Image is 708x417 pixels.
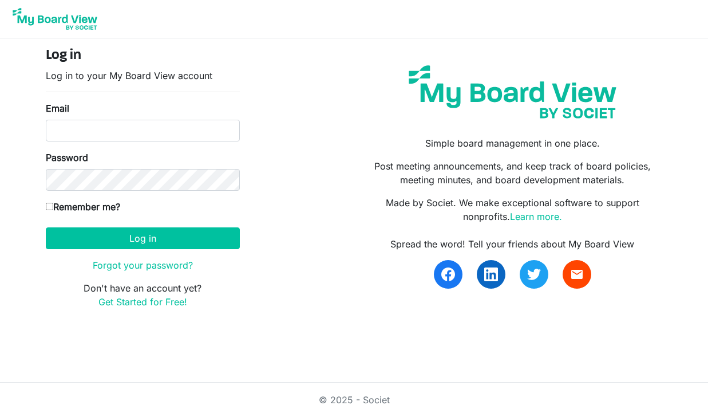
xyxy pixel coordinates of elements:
a: Learn more. [510,211,562,222]
label: Email [46,101,69,115]
label: Password [46,151,88,164]
input: Remember me? [46,203,53,210]
img: My Board View Logo [9,5,101,33]
a: © 2025 - Societ [319,394,390,406]
img: facebook.svg [441,267,455,281]
a: email [563,260,591,289]
h4: Log in [46,48,240,64]
p: Made by Societ. We make exceptional software to support nonprofits. [362,196,662,223]
a: Get Started for Free! [98,296,187,308]
label: Remember me? [46,200,120,214]
img: twitter.svg [527,267,541,281]
a: Forgot your password? [93,259,193,271]
img: my-board-view-societ.svg [400,57,625,127]
p: Log in to your My Board View account [46,69,240,82]
span: email [570,267,584,281]
p: Post meeting announcements, and keep track of board policies, meeting minutes, and board developm... [362,159,662,187]
img: linkedin.svg [484,267,498,281]
button: Log in [46,227,240,249]
p: Simple board management in one place. [362,136,662,150]
div: Spread the word! Tell your friends about My Board View [362,237,662,251]
p: Don't have an account yet? [46,281,240,309]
